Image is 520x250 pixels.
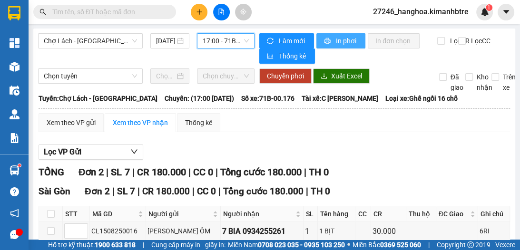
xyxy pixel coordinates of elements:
span: Chợ Lách - Sài Gòn [44,34,137,48]
button: printerIn phơi [316,33,365,48]
span: caret-down [502,8,510,16]
span: Người nhận [223,209,294,219]
span: | [304,166,306,178]
span: bar-chart [267,53,275,60]
img: solution-icon [10,133,20,143]
button: bar-chartThống kê [259,48,315,64]
th: SL [304,206,318,222]
sup: 1 [18,164,21,167]
span: | [218,186,221,197]
div: 30.000 [373,225,404,237]
span: download [321,73,327,80]
strong: 1900 633 818 [95,241,136,249]
div: 6RI [480,226,508,236]
img: dashboard-icon [10,38,20,48]
span: SL 7 [117,186,135,197]
span: | [188,166,190,178]
th: Ghi chú [478,206,510,222]
button: syncLàm mới [259,33,314,48]
img: icon-new-feature [481,8,489,16]
button: Chuyển phơi [259,68,312,84]
span: down [130,148,138,155]
span: copyright [467,241,474,248]
span: Chuyến: (17:00 [DATE]) [165,93,234,104]
span: aim [240,9,246,15]
div: Thống kê [185,117,212,128]
span: SL 7 [111,166,129,178]
div: Xem theo VP gửi [47,117,96,128]
span: Mã GD [92,209,136,219]
img: warehouse-icon [10,165,20,175]
span: message [10,230,19,239]
span: Lọc CR [446,36,471,46]
span: Làm mới [279,36,306,46]
span: Sài Gòn [39,186,70,197]
span: | [428,240,430,250]
span: Tổng cước 180.000 [220,166,301,178]
span: In phơi [336,36,358,46]
img: warehouse-icon [10,62,20,72]
span: | [132,166,134,178]
th: CC [355,206,371,222]
span: search [39,9,46,15]
span: printer [324,38,332,45]
div: [PERSON_NAME] ÔM [147,226,219,236]
span: TH 0 [311,186,330,197]
span: Đã giao [447,72,467,93]
button: file-add [213,4,230,20]
span: | [215,166,217,178]
button: caret-down [498,4,514,20]
span: | [192,186,195,197]
span: TỔNG [39,166,64,178]
input: Chọn ngày [156,71,175,81]
span: CC 0 [197,186,216,197]
td: CL1508250016 [90,222,146,240]
span: ⚪️ [347,243,350,247]
button: downloadXuất Excel [313,68,370,84]
span: CR 180.000 [137,166,186,178]
span: CR 180.000 [142,186,190,197]
img: warehouse-icon [10,86,20,96]
b: Tuyến: Chợ Lách - [GEOGRAPHIC_DATA] [39,95,157,102]
span: Trên xe [499,72,520,93]
span: Hỗ trợ kỹ thuật: [48,240,136,250]
span: ĐC Giao [439,209,468,219]
span: | [137,186,140,197]
span: Lọc CC [467,36,492,46]
strong: 0369 525 060 [380,241,421,249]
span: | [106,166,108,178]
span: Chọn tuyến [44,69,137,83]
span: notification [10,209,19,218]
span: 17:00 - 71B-00.176 [203,34,249,48]
span: question-circle [10,187,19,196]
span: Đơn 2 [85,186,110,197]
img: logo-vxr [8,6,20,20]
span: Tài xế: C [PERSON_NAME] [302,93,378,104]
img: warehouse-icon [10,109,20,119]
span: sync [267,38,275,45]
button: Lọc VP Gửi [39,144,143,160]
span: Miền Nam [228,240,345,250]
th: Thu hộ [406,206,436,222]
span: | [143,240,144,250]
span: Kho nhận [473,72,496,93]
span: Miền Bắc [353,240,421,250]
input: 15/08/2025 [156,36,175,46]
span: Thống kê [279,51,307,61]
strong: 0708 023 035 - 0935 103 250 [258,241,345,249]
span: TH 0 [308,166,328,178]
div: 1 BỊT [319,226,353,236]
input: Tìm tên, số ĐT hoặc mã đơn [52,7,165,17]
span: Cung cấp máy in - giấy in: [151,240,226,250]
span: Loại xe: Ghế ngồi 16 chỗ [385,93,458,104]
span: | [112,186,115,197]
span: Người gửi [148,209,211,219]
span: plus [196,9,203,15]
span: CC 0 [193,166,213,178]
div: Xem theo VP nhận [113,117,168,128]
span: 1 [487,4,491,11]
span: Chọn chuyến [203,69,249,83]
span: | [306,186,308,197]
div: CL1508250016 [91,226,144,236]
th: STT [63,206,90,222]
